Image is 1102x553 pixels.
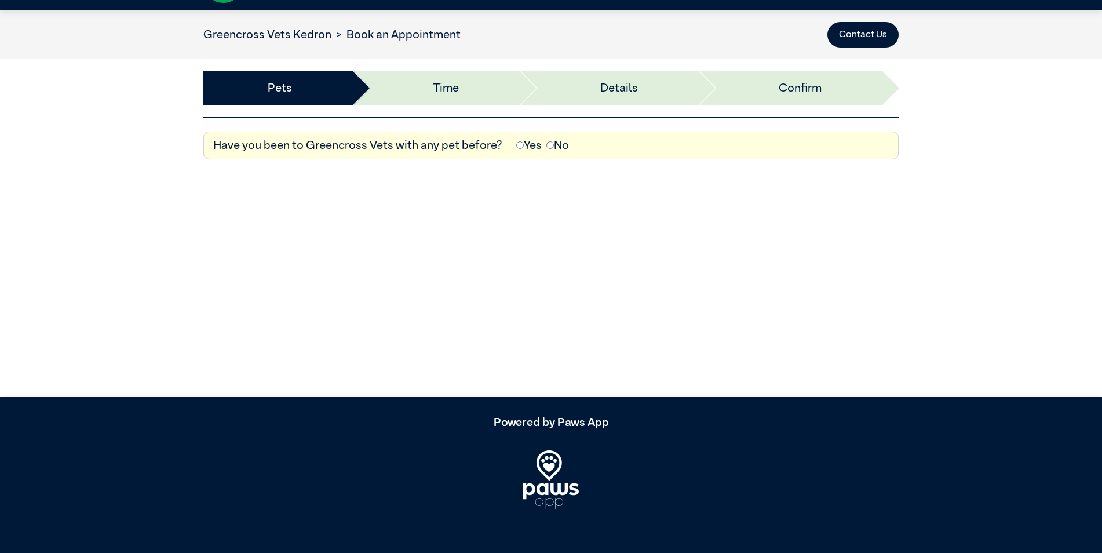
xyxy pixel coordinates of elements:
input: Yes [516,141,524,149]
a: Pets [268,79,292,97]
h5: Powered by Paws App [203,416,899,430]
label: Yes [516,137,542,154]
button: Contact Us [827,22,899,48]
label: No [546,137,569,154]
nav: breadcrumb [203,26,461,43]
li: Book an Appointment [331,26,461,43]
input: No [546,141,554,149]
img: PawsApp [523,450,579,508]
a: Greencross Vets Kedron [203,29,331,41]
label: Have you been to Greencross Vets with any pet before? [213,137,502,154]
